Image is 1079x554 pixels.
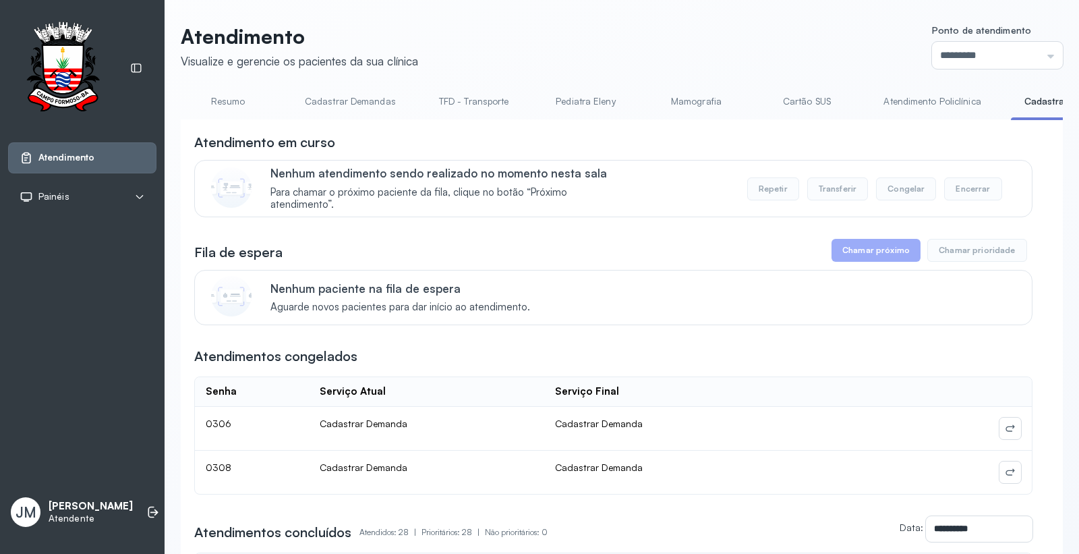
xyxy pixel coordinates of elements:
[270,301,530,314] span: Aguarde novos pacientes para dar início ao atendimento.
[320,462,534,474] div: Cadastrar Demanda
[421,523,485,542] p: Prioritários: 28
[649,90,743,113] a: Mamografia
[485,523,548,542] p: Não prioritários: 0
[194,133,335,152] h3: Atendimento em curso
[206,385,237,398] div: Senha
[211,276,252,316] img: Imagem de CalloutCard
[927,239,1027,262] button: Chamar prioridade
[944,177,1001,200] button: Encerrar
[320,418,534,430] div: Cadastrar Demanda
[320,385,386,398] div: Serviço Atual
[270,166,627,180] p: Nenhum atendimento sendo realizado no momento nesta sala
[20,151,145,165] a: Atendimento
[270,281,530,296] p: Nenhum paciente na fila de espera
[538,90,633,113] a: Pediatra Eleny
[194,347,357,366] h3: Atendimentos congelados
[477,527,479,537] span: |
[876,177,936,200] button: Congelar
[206,418,231,429] span: 0306
[555,418,643,429] span: Cadastrar Demanda
[900,522,923,533] label: Data:
[194,523,351,542] h3: Atendimentos concluídos
[270,186,627,212] span: Para chamar o próximo paciente da fila, clique no botão “Próximo atendimento”.
[555,385,619,398] div: Serviço Final
[38,191,69,202] span: Painéis
[359,523,421,542] p: Atendidos: 28
[49,513,133,524] p: Atendente
[181,90,275,113] a: Resumo
[181,54,418,68] div: Visualize e gerencie os pacientes da sua clínica
[747,177,799,200] button: Repetir
[414,527,416,537] span: |
[49,500,133,513] p: [PERSON_NAME]
[206,462,231,473] span: 0308
[759,90,854,113] a: Cartão SUS
[38,152,94,163] span: Atendimento
[181,24,418,49] p: Atendimento
[870,90,994,113] a: Atendimento Policlínica
[807,177,869,200] button: Transferir
[211,167,252,208] img: Imagem de CalloutCard
[426,90,523,113] a: TFD - Transporte
[291,90,409,113] a: Cadastrar Demandas
[194,243,283,262] h3: Fila de espera
[14,22,111,115] img: Logotipo do estabelecimento
[832,239,921,262] button: Chamar próximo
[555,462,643,473] span: Cadastrar Demanda
[932,24,1031,36] span: Ponto de atendimento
